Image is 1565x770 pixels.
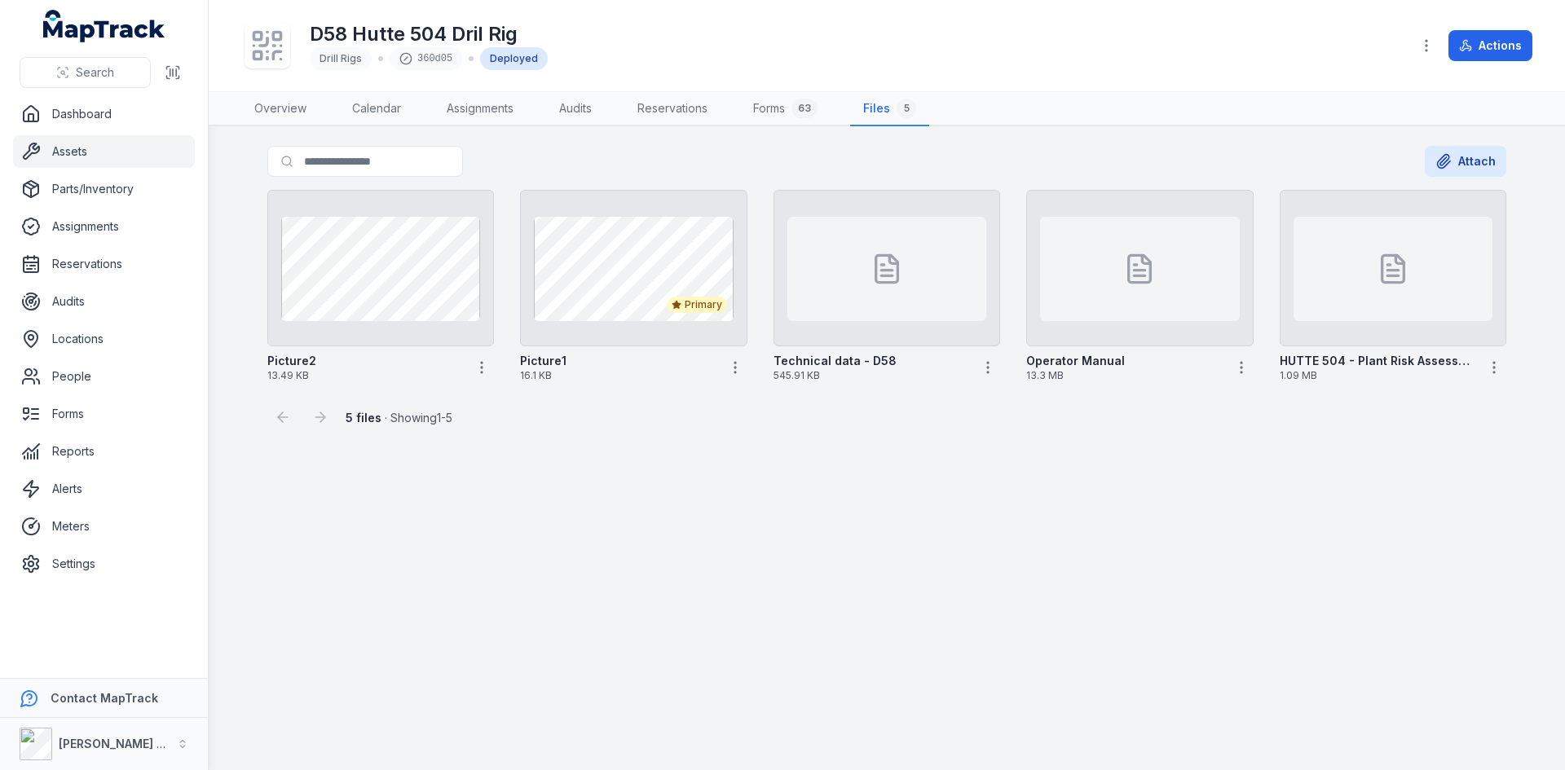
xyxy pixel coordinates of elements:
[20,57,151,88] button: Search
[13,285,195,318] a: Audits
[267,353,316,369] strong: Picture2
[59,737,192,750] strong: [PERSON_NAME] Group
[1026,353,1125,369] strong: Operator Manual
[1280,353,1475,369] strong: HUTTE 504 - Plant Risk Assessment
[1026,369,1222,382] span: 13.3 MB
[390,47,462,70] div: 360d05
[13,173,195,205] a: Parts/Inventory
[310,21,548,47] h1: D58 Hutte 504 Dril Rig
[546,92,605,126] a: Audits
[13,360,195,393] a: People
[346,411,381,425] strong: 5 files
[13,473,195,505] a: Alerts
[667,297,727,313] div: Primary
[480,47,548,70] div: Deployed
[346,411,452,425] span: · Showing 1 - 5
[241,92,320,126] a: Overview
[320,52,362,64] span: Drill Rigs
[13,435,195,468] a: Reports
[267,369,463,382] span: 13.49 KB
[43,10,165,42] a: MapTrack
[520,353,566,369] strong: Picture1
[13,210,195,243] a: Assignments
[13,135,195,168] a: Assets
[1425,146,1506,177] button: Attach
[850,92,929,126] a: Files5
[13,248,195,280] a: Reservations
[520,369,716,382] span: 16.1 KB
[13,98,195,130] a: Dashboard
[13,323,195,355] a: Locations
[1448,30,1532,61] button: Actions
[51,691,158,705] strong: Contact MapTrack
[740,92,831,126] a: Forms63
[76,64,114,81] span: Search
[434,92,527,126] a: Assignments
[13,510,195,543] a: Meters
[13,398,195,430] a: Forms
[791,99,818,118] div: 63
[774,353,897,369] strong: Technical data - D58
[774,369,969,382] span: 545.91 KB
[13,548,195,580] a: Settings
[624,92,721,126] a: Reservations
[339,92,414,126] a: Calendar
[1280,369,1475,382] span: 1.09 MB
[897,99,916,118] div: 5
